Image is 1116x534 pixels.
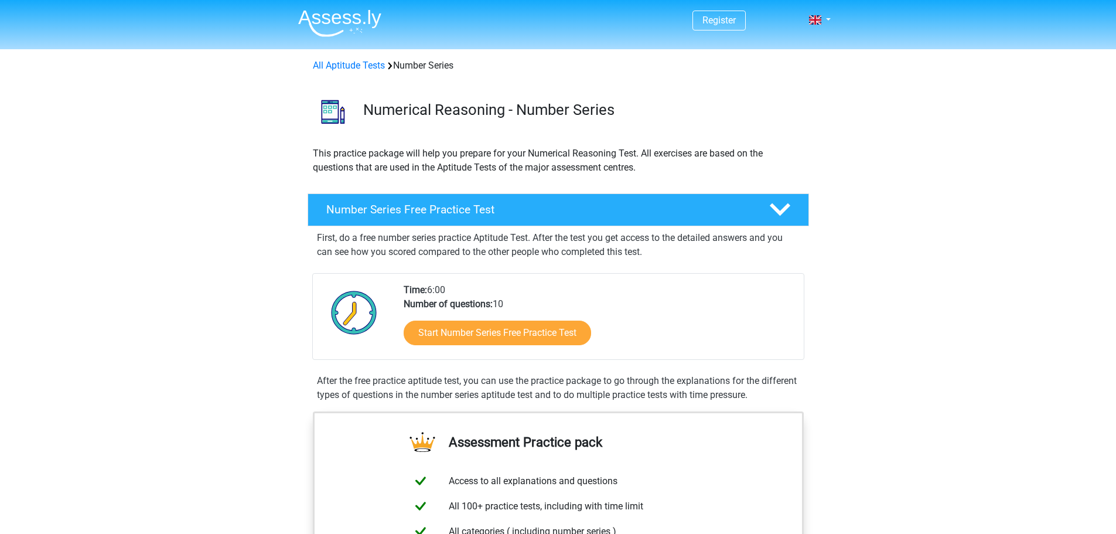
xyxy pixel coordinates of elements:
h4: Number Series Free Practice Test [326,203,750,216]
a: Start Number Series Free Practice Test [404,321,591,345]
a: Register [702,15,736,26]
div: 6:00 10 [395,283,803,359]
img: number series [308,87,358,137]
h3: Numerical Reasoning - Number Series [363,101,800,119]
p: First, do a free number series practice Aptitude Test. After the test you get access to the detai... [317,231,800,259]
div: Number Series [308,59,808,73]
a: Number Series Free Practice Test [303,193,814,226]
b: Number of questions: [404,298,493,309]
img: Assessly [298,9,381,37]
a: All Aptitude Tests [313,60,385,71]
b: Time: [404,284,427,295]
div: After the free practice aptitude test, you can use the practice package to go through the explana... [312,374,804,402]
p: This practice package will help you prepare for your Numerical Reasoning Test. All exercises are ... [313,147,804,175]
img: Clock [325,283,384,342]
